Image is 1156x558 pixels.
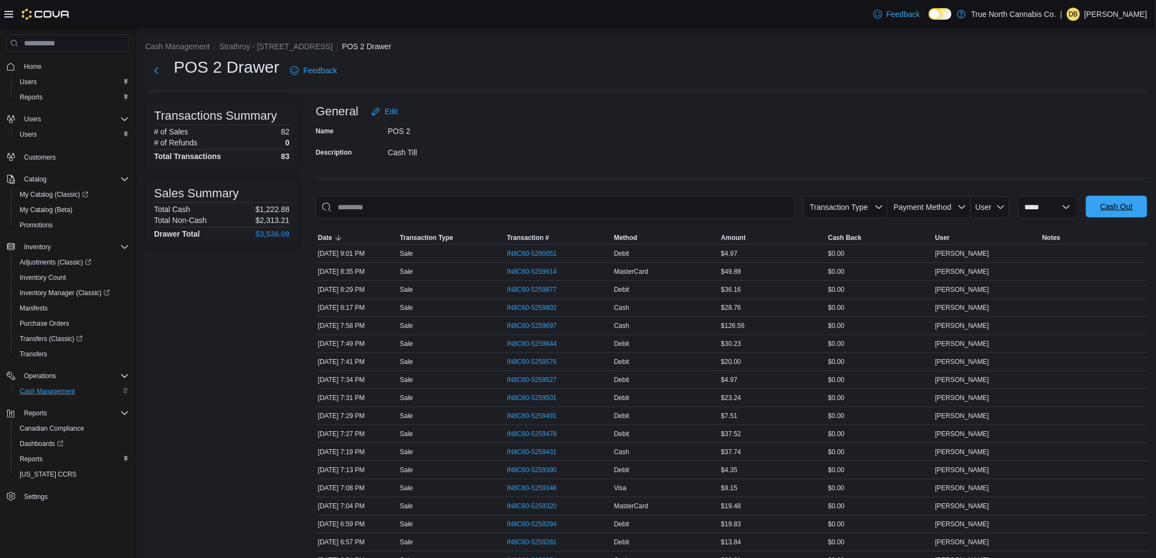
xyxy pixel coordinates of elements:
[935,285,989,294] span: [PERSON_NAME]
[721,267,741,276] span: $49.89
[400,448,413,456] p: Sale
[935,321,989,330] span: [PERSON_NAME]
[398,231,505,244] button: Transaction Type
[507,373,568,386] button: IN8C60-5259527
[400,233,453,242] span: Transaction Type
[20,78,37,86] span: Users
[367,101,402,122] button: Edit
[256,230,290,238] h4: $3,536.09
[256,205,290,214] p: $1,222.88
[826,373,933,386] div: $0.00
[20,240,129,254] span: Inventory
[614,267,648,276] span: MasterCard
[507,466,557,474] span: IN8C60-5259390
[400,339,413,348] p: Sale
[316,337,398,350] div: [DATE] 7:49 PM
[20,439,63,448] span: Dashboards
[15,453,47,466] a: Reports
[826,247,933,260] div: $0.00
[15,203,129,216] span: My Catalog (Beta)
[826,283,933,296] div: $0.00
[154,127,188,136] h6: # of Sales
[316,127,334,136] label: Name
[826,355,933,368] div: $0.00
[316,196,795,218] input: This is a search bar. As you type, the results lower in the page will automatically filter.
[15,219,57,232] a: Promotions
[1067,8,1080,21] div: Dominic Buzzell
[971,196,1010,218] button: User
[804,196,888,218] button: Transaction Type
[15,385,129,398] span: Cash Management
[507,536,568,549] button: IN8C60-5259281
[15,256,129,269] span: Adjustments (Classic)
[20,113,129,126] span: Users
[1069,8,1078,21] span: DB
[826,500,933,513] div: $0.00
[935,303,989,312] span: [PERSON_NAME]
[20,258,91,267] span: Adjustments (Classic)
[721,466,738,474] span: $4.35
[2,239,133,255] button: Inventory
[507,303,557,312] span: IN8C60-5259802
[507,233,549,242] span: Transaction #
[507,285,557,294] span: IN8C60-5259877
[507,538,557,547] span: IN8C60-5259281
[826,301,933,314] div: $0.00
[15,348,129,361] span: Transfers
[507,445,568,459] button: IN8C60-5259431
[869,3,924,25] a: Feedback
[935,267,989,276] span: [PERSON_NAME]
[826,231,933,244] button: Cash Back
[24,115,41,124] span: Users
[826,427,933,440] div: $0.00
[20,173,51,186] button: Catalog
[154,205,190,214] h6: Total Cash
[887,9,920,20] span: Feedback
[507,481,568,495] button: IN8C60-5259346
[721,430,741,438] span: $37.52
[721,393,741,402] span: $23.24
[11,202,133,218] button: My Catalog (Beta)
[935,502,989,510] span: [PERSON_NAME]
[614,393,629,402] span: Debit
[15,317,74,330] a: Purchase Orders
[935,375,989,384] span: [PERSON_NAME]
[20,369,129,383] span: Operations
[721,303,741,312] span: $28.76
[2,368,133,384] button: Operations
[507,409,568,422] button: IN8C60-5259491
[721,285,741,294] span: $36.16
[316,391,398,404] div: [DATE] 7:31 PM
[154,230,200,238] h4: Drawer Total
[721,233,746,242] span: Amount
[316,319,398,332] div: [DATE] 7:58 PM
[15,302,52,315] a: Manifests
[721,412,738,420] span: $7.51
[1100,201,1133,212] span: Cash Out
[15,271,70,284] a: Inventory Count
[935,430,989,438] span: [PERSON_NAME]
[15,453,129,466] span: Reports
[316,283,398,296] div: [DATE] 8:29 PM
[935,339,989,348] span: [PERSON_NAME]
[400,249,413,258] p: Sale
[24,372,56,380] span: Operations
[15,317,129,330] span: Purchase Orders
[614,285,629,294] span: Debit
[145,41,1147,54] nav: An example of EuiBreadcrumbs
[154,216,207,225] h6: Total Non-Cash
[507,448,557,456] span: IN8C60-5259431
[15,437,129,450] span: Dashboards
[400,412,413,420] p: Sale
[721,249,738,258] span: $4.97
[11,187,133,202] a: My Catalog (Classic)
[281,127,290,136] p: 82
[20,273,66,282] span: Inventory Count
[20,173,129,186] span: Catalog
[316,148,352,157] label: Description
[15,256,96,269] a: Adjustments (Classic)
[24,62,42,71] span: Home
[507,520,557,528] span: IN8C60-5259294
[721,375,738,384] span: $4.97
